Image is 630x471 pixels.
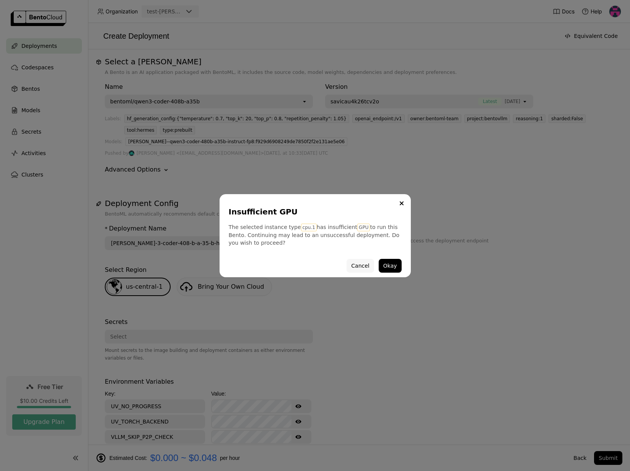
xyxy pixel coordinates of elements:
button: Close [397,199,406,208]
span: GPU [357,224,370,231]
span: cpu.1 [301,224,317,231]
button: Cancel [347,259,374,273]
div: The selected instance type has insufficient to run this Bento. Continuing may lead to an unsucces... [229,223,402,247]
button: Okay [379,259,402,273]
div: dialog [220,194,411,277]
div: Insufficient GPU [229,206,399,217]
